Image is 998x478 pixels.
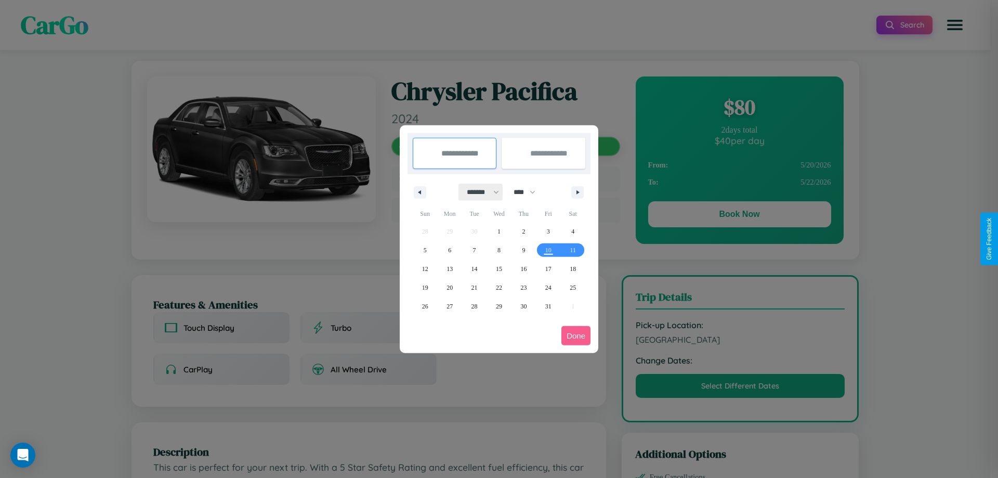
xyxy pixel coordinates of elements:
button: 5 [413,241,437,260]
span: 17 [545,260,551,278]
button: 6 [437,241,462,260]
span: 5 [424,241,427,260]
span: 20 [447,278,453,297]
span: 7 [473,241,476,260]
span: Sat [561,205,585,222]
span: 12 [422,260,428,278]
button: 22 [487,278,511,297]
span: 14 [471,260,478,278]
button: 23 [511,278,536,297]
button: 4 [561,222,585,241]
button: 24 [536,278,560,297]
div: Open Intercom Messenger [10,443,35,468]
span: 10 [545,241,551,260]
span: 3 [547,222,550,241]
span: 27 [447,297,453,316]
span: 22 [496,278,502,297]
span: 24 [545,278,551,297]
button: 28 [462,297,487,316]
span: 2 [522,222,525,241]
span: 28 [471,297,478,316]
span: 16 [520,260,527,278]
button: 21 [462,278,487,297]
span: Sun [413,205,437,222]
button: 12 [413,260,437,278]
button: 2 [511,222,536,241]
span: Fri [536,205,560,222]
span: 13 [447,260,453,278]
button: 20 [437,278,462,297]
span: 4 [571,222,574,241]
span: 31 [545,297,551,316]
button: 1 [487,222,511,241]
button: 26 [413,297,437,316]
button: 17 [536,260,560,278]
span: Mon [437,205,462,222]
span: 6 [448,241,451,260]
span: 1 [497,222,501,241]
span: 8 [497,241,501,260]
button: 15 [487,260,511,278]
button: 13 [437,260,462,278]
button: 29 [487,297,511,316]
button: 3 [536,222,560,241]
button: 11 [561,241,585,260]
span: 18 [570,260,576,278]
button: 27 [437,297,462,316]
span: Thu [511,205,536,222]
button: 19 [413,278,437,297]
button: 25 [561,278,585,297]
button: 9 [511,241,536,260]
span: 19 [422,278,428,297]
button: 31 [536,297,560,316]
span: 23 [520,278,527,297]
button: 16 [511,260,536,278]
button: 14 [462,260,487,278]
span: 30 [520,297,527,316]
button: Done [561,326,590,345]
span: 15 [496,260,502,278]
button: 10 [536,241,560,260]
span: 9 [522,241,525,260]
button: 18 [561,260,585,278]
span: 11 [570,241,576,260]
span: Tue [462,205,487,222]
span: Wed [487,205,511,222]
span: 25 [570,278,576,297]
button: 8 [487,241,511,260]
span: 26 [422,297,428,316]
span: 21 [471,278,478,297]
div: Give Feedback [986,218,993,260]
span: 29 [496,297,502,316]
button: 30 [511,297,536,316]
button: 7 [462,241,487,260]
